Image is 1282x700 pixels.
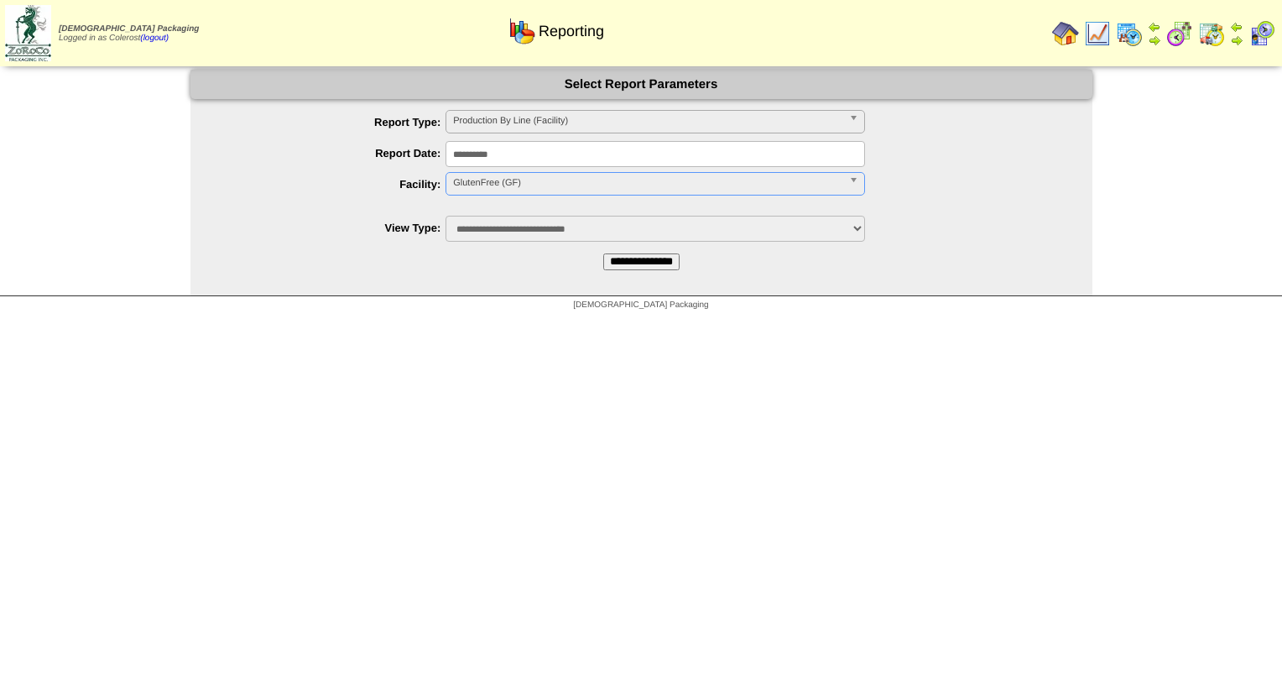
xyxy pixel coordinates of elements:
label: Report Type: [224,116,446,128]
span: [DEMOGRAPHIC_DATA] Packaging [573,300,708,310]
img: arrowright.gif [1148,34,1161,47]
span: Production By Line (Facility) [453,111,842,131]
img: calendarinout.gif [1198,20,1225,47]
span: Logged in as Colerost [59,24,199,43]
img: calendarcustomer.gif [1248,20,1275,47]
label: View Type: [224,222,446,234]
img: line_graph.gif [1084,20,1111,47]
div: Select Report Parameters [190,70,1092,99]
img: graph.gif [508,18,535,44]
span: [DEMOGRAPHIC_DATA] Packaging [59,24,199,34]
span: GlutenFree (GF) [453,173,842,193]
span: Reporting [539,23,604,40]
img: home.gif [1052,20,1079,47]
a: (logout) [140,34,169,43]
label: Facility: [224,178,446,191]
label: Report Date: [224,147,446,159]
img: arrowleft.gif [1148,20,1161,34]
img: calendarprod.gif [1116,20,1143,47]
img: zoroco-logo-small.webp [5,5,51,61]
img: calendarblend.gif [1166,20,1193,47]
img: arrowleft.gif [1230,20,1243,34]
img: arrowright.gif [1230,34,1243,47]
